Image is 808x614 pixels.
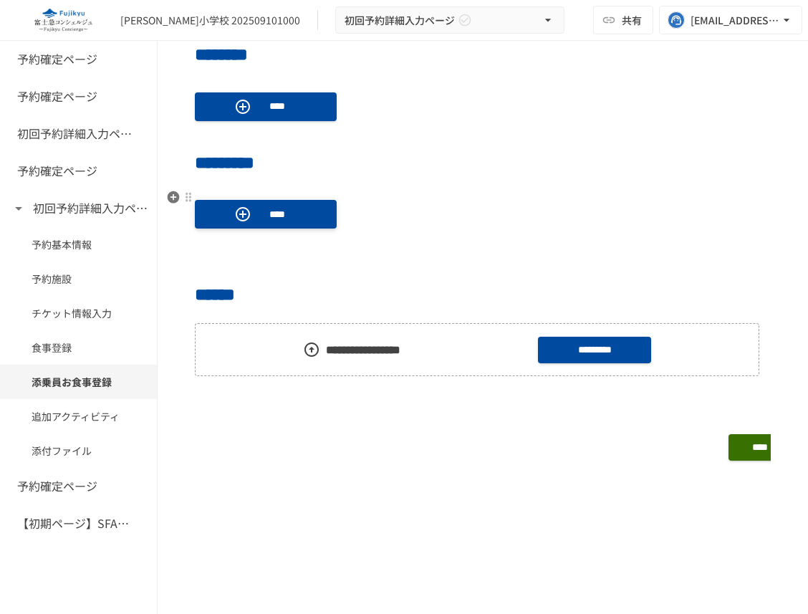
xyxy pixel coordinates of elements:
[17,514,132,533] h6: 【初期ページ】SFAの会社同期
[120,13,300,28] div: [PERSON_NAME]小学校 202509101000
[622,12,642,28] span: 共有
[32,374,125,390] span: 添乗員お食事登録
[32,271,125,287] span: 予約施設
[345,11,455,29] span: 初回予約詳細入力ページ
[593,6,653,34] button: 共有
[32,340,125,355] span: 食事登録
[32,443,125,459] span: 添付ファイル
[659,6,802,34] button: [EMAIL_ADDRESS][DOMAIN_NAME]
[32,236,125,252] span: 予約基本情報
[691,11,779,29] div: [EMAIL_ADDRESS][DOMAIN_NAME]
[17,50,97,69] h6: 予約確定ページ
[32,305,125,321] span: チケット情報入力
[17,477,97,496] h6: 予約確定ページ
[32,408,125,424] span: 追加アクティビティ
[17,162,97,181] h6: 予約確定ページ
[17,87,97,106] h6: 予約確定ページ
[17,9,109,32] img: eQeGXtYPV2fEKIA3pizDiVdzO5gJTl2ahLbsPaD2E4R
[335,6,564,34] button: 初回予約詳細入力ページ
[17,125,132,143] h6: 初回予約詳細入力ページ
[33,199,148,218] h6: 初回予約詳細入力ページ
